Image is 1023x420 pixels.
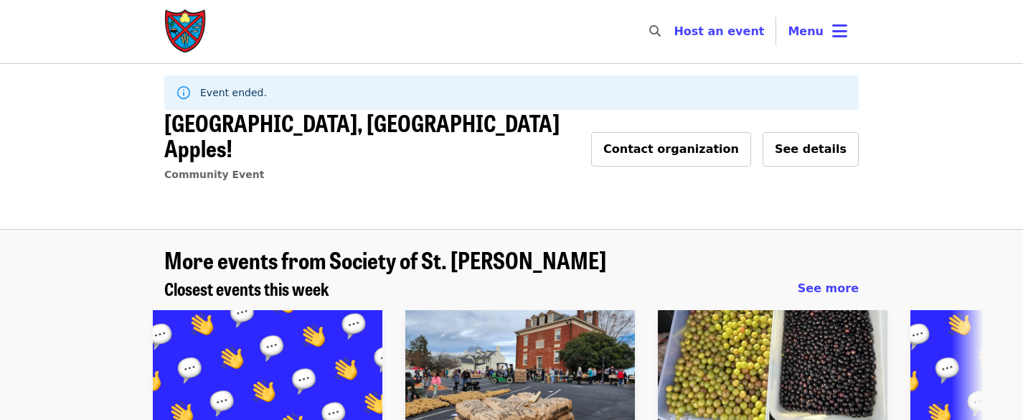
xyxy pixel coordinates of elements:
[603,142,739,156] span: Contact organization
[776,14,859,49] button: Toggle account menu
[775,142,847,156] span: See details
[788,24,824,38] span: Menu
[164,169,264,180] a: Community Event
[591,132,751,167] button: Contact organization
[763,132,859,167] button: See details
[153,279,870,299] div: Closest events this week
[832,21,847,42] i: bars icon
[669,14,681,49] input: Search
[649,24,661,38] i: search icon
[164,106,560,164] span: [GEOGRAPHIC_DATA], [GEOGRAPHIC_DATA] Apples!
[674,24,764,38] a: Host an event
[164,9,207,55] img: Society of St. Andrew - Home
[164,243,606,276] span: More events from Society of St. [PERSON_NAME]
[798,281,859,295] span: See more
[164,279,329,299] a: Closest events this week
[164,276,329,301] span: Closest events this week
[798,280,859,297] a: See more
[200,87,267,98] span: Event ended.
